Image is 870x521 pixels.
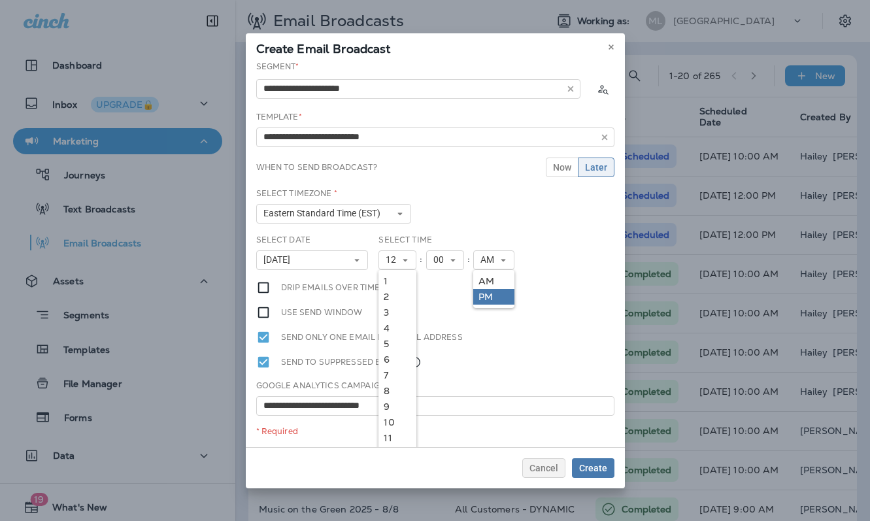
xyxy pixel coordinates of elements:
span: Cancel [529,463,558,473]
span: AM [480,254,499,265]
span: [DATE] [263,254,295,265]
a: 4 [378,320,416,336]
button: Now [546,158,578,177]
span: Now [553,163,571,172]
a: 9 [378,399,416,414]
button: Cancel [522,458,565,478]
a: 7 [378,367,416,383]
button: Create [572,458,614,478]
div: Create Email Broadcast [246,33,625,61]
label: Select Date [256,235,311,245]
label: Google Analytics Campaign Title [256,380,410,391]
a: 12 [378,446,416,462]
a: 10 [378,414,416,430]
button: [DATE] [256,250,369,270]
label: When to send broadcast? [256,162,377,173]
a: 8 [378,383,416,399]
div: * Required [256,426,614,437]
label: Segment [256,61,299,72]
a: 1 [378,273,416,289]
label: Template [256,112,302,122]
button: Eastern Standard Time (EST) [256,204,412,224]
label: Select Timezone [256,188,337,199]
a: 3 [378,305,416,320]
a: 6 [378,352,416,367]
a: 5 [378,336,416,352]
button: Calculate the estimated number of emails to be sent based on selected segment. (This could take a... [591,77,614,101]
span: 12 [386,254,401,265]
label: Send to suppressed emails. [281,355,422,369]
a: AM [473,273,514,289]
button: Later [578,158,614,177]
label: Use send window [281,305,363,320]
a: 2 [378,289,416,305]
button: 00 [426,250,464,270]
div: : [464,250,473,270]
a: 11 [378,430,416,446]
span: 00 [433,254,449,265]
span: Later [585,163,607,172]
label: Drip emails over time [281,280,380,295]
label: Select Time [378,235,432,245]
button: 12 [378,250,416,270]
label: Send only one email per email address [281,330,463,345]
span: Eastern Standard Time (EST) [263,208,386,219]
a: PM [473,289,514,305]
button: AM [473,250,514,270]
div: : [416,250,426,270]
span: Create [579,463,607,473]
